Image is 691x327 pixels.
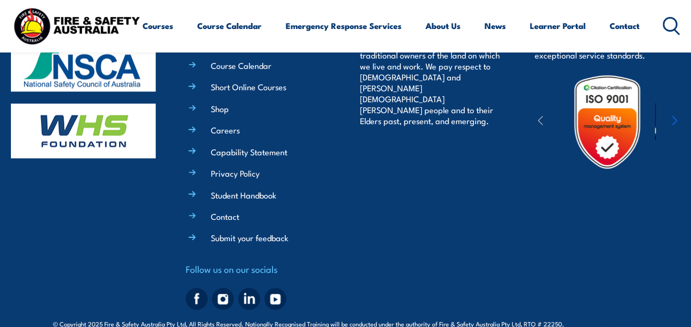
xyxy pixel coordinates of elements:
[197,13,262,39] a: Course Calendar
[211,124,240,135] a: Careers
[360,38,506,126] p: Fire & Safety Australia acknowledge the traditional owners of the land on which we live and work....
[211,189,276,200] a: Student Handbook
[211,167,259,178] a: Privacy Policy
[286,13,401,39] a: Emergency Response Services
[143,13,173,39] a: Courses
[186,261,332,276] h4: Follow us on our socials
[610,13,640,39] a: Contact
[11,103,156,158] img: whs-logo-footer
[11,37,156,91] img: nsca-logo-footer
[211,59,271,71] a: Course Calendar
[211,210,239,221] a: Contact
[211,231,288,243] a: Submit your feedback
[559,74,655,170] img: Untitled design (19)
[530,13,586,39] a: Learner Portal
[426,13,460,39] a: About Us
[211,145,287,157] a: Capability Statement
[485,13,506,39] a: News
[211,102,229,114] a: Shop
[211,80,286,92] a: Short Online Courses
